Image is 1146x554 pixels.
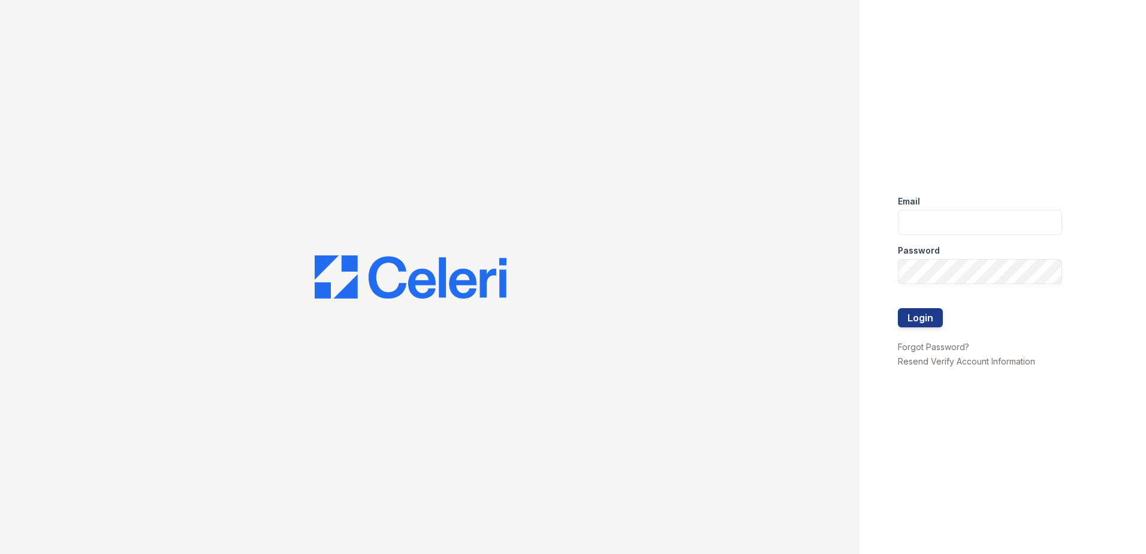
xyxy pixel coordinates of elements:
[898,195,920,207] label: Email
[315,255,506,299] img: CE_Logo_Blue-a8612792a0a2168367f1c8372b55b34899dd931a85d93a1a3d3e32e68fde9ad4.png
[898,308,943,327] button: Login
[898,245,940,257] label: Password
[898,342,969,352] a: Forgot Password?
[898,356,1035,366] a: Resend Verify Account Information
